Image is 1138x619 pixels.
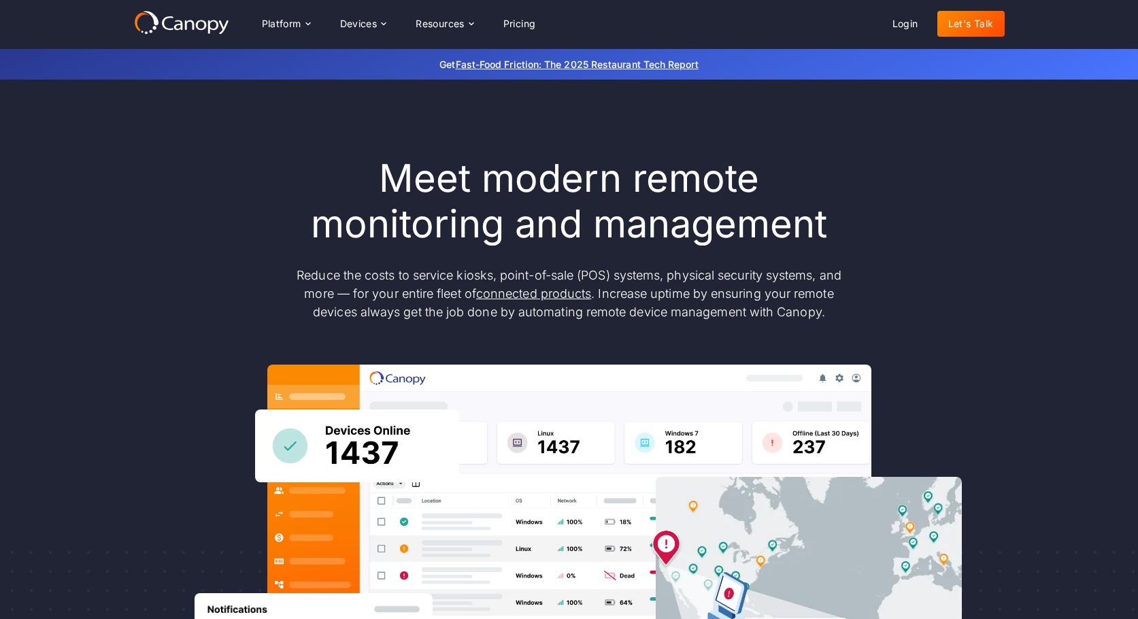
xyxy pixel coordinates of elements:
[456,58,699,70] a: Fast-Food Friction: The 2025 Restaurant Tech Report
[340,19,378,29] div: Devices
[262,19,301,29] div: Platform
[236,57,903,71] p: Get
[405,10,484,37] div: Resources
[251,10,321,37] div: Platform
[284,266,855,321] p: Reduce the costs to service kiosks, point-of-sale (POS) systems, physical security systems, and m...
[284,156,855,247] h1: Meet modern remote monitoring and management
[492,11,547,37] a: Pricing
[882,11,929,37] a: Login
[329,10,397,37] div: Devices
[937,11,1005,37] a: Let's Talk
[416,19,465,29] div: Resources
[476,286,591,301] a: connected products
[255,409,459,482] img: Canopy sees how many devices are online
